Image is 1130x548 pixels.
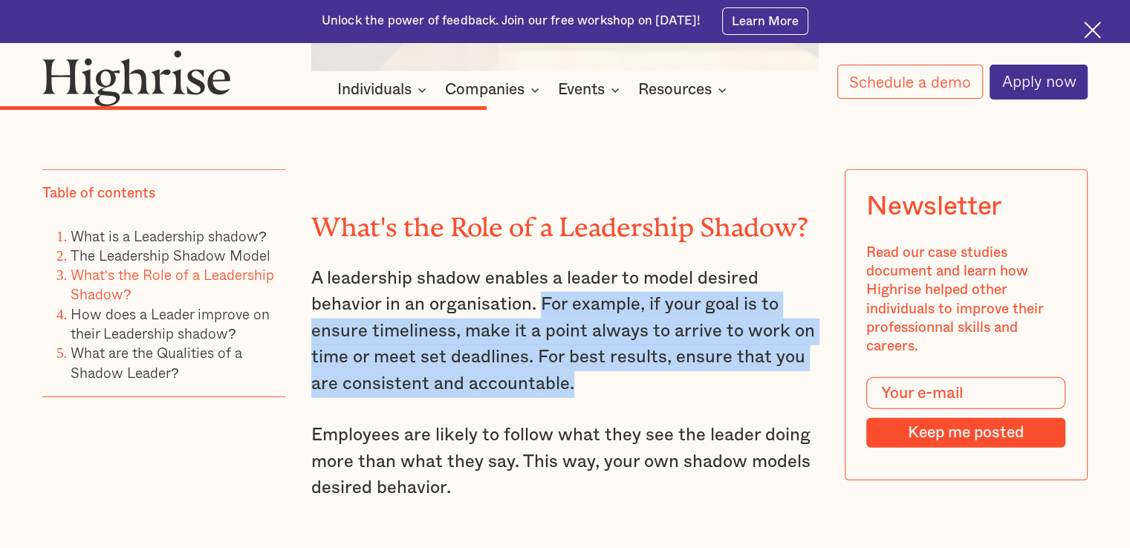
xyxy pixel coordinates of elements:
[71,224,267,246] a: What is a Leadership shadow?
[71,302,270,343] a: How does a Leader improve on their Leadership shadow?
[311,266,819,398] p: A leadership shadow enables a leader to model desired behavior in an organisation. For example, i...
[71,342,242,382] a: What are the Qualities of a Shadow Leader?
[867,244,1066,356] div: Read our case studies document and learn how Highrise helped other individuals to improve their p...
[42,184,155,203] div: Table of contents
[1084,22,1101,39] img: Cross icon
[837,65,983,99] a: Schedule a demo
[337,81,412,99] div: Individuals
[42,50,231,107] img: Highrise logo
[311,423,819,502] p: Employees are likely to follow what they see the leader doing more than what they say. This way, ...
[867,192,1001,222] div: Newsletter
[867,417,1066,447] input: Keep me posted
[71,264,274,304] a: What's the Role of a Leadership Shadow?
[722,7,809,34] a: Learn More
[638,81,712,99] div: Resources
[638,81,731,99] div: Resources
[337,81,431,99] div: Individuals
[867,377,1066,409] input: Your e-mail
[311,206,819,235] h2: What's the Role of a Leadership Shadow?
[867,377,1066,448] form: Modal Form
[445,81,544,99] div: Companies
[71,244,270,266] a: The Leadership Shadow Model
[445,81,525,99] div: Companies
[558,81,624,99] div: Events
[558,81,605,99] div: Events
[990,65,1088,100] a: Apply now
[322,13,701,30] div: Unlock the power of feedback. Join our free workshop on [DATE]!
